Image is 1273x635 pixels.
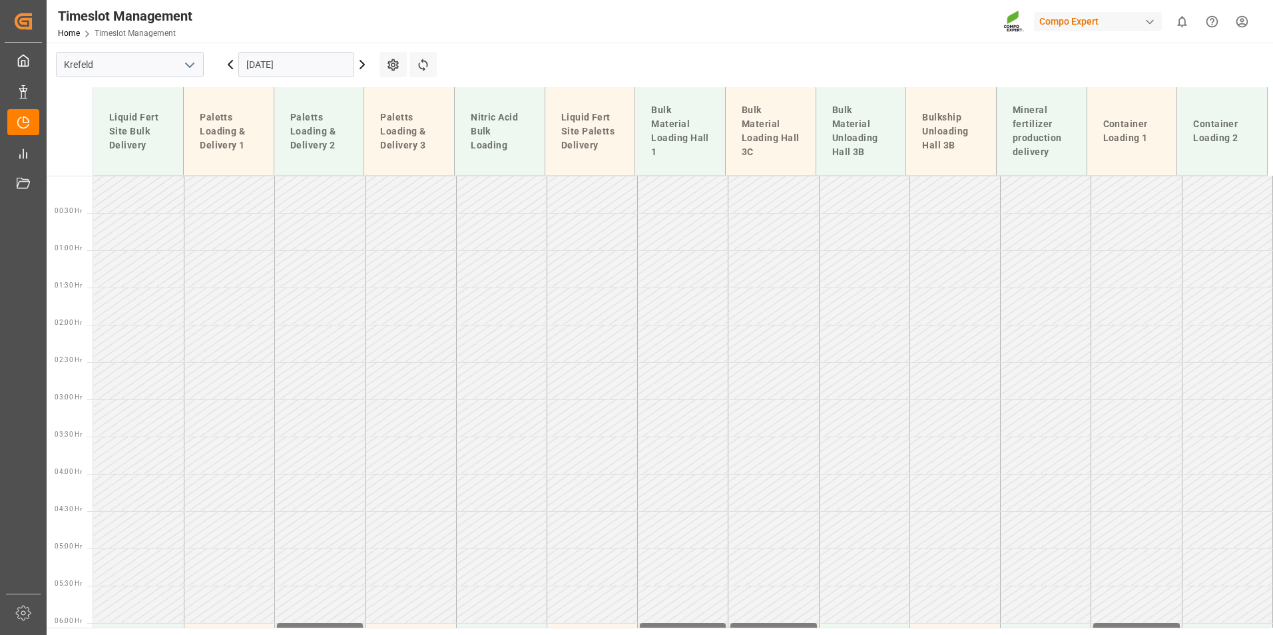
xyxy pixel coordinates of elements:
[556,105,625,158] div: Liquid Fert Site Paletts Delivery
[58,6,192,26] div: Timeslot Management
[465,105,534,158] div: Nitric Acid Bulk Loading
[827,98,895,164] div: Bulk Material Unloading Hall 3B
[55,580,82,587] span: 05:30 Hr
[55,431,82,438] span: 03:30 Hr
[104,105,172,158] div: Liquid Fert Site Bulk Delivery
[55,282,82,289] span: 01:30 Hr
[55,505,82,513] span: 04:30 Hr
[1034,9,1167,34] button: Compo Expert
[1034,12,1162,31] div: Compo Expert
[55,393,82,401] span: 03:00 Hr
[1098,112,1166,150] div: Container Loading 1
[55,319,82,326] span: 02:00 Hr
[55,207,82,214] span: 00:30 Hr
[55,356,82,363] span: 02:30 Hr
[646,98,714,164] div: Bulk Material Loading Hall 1
[917,105,985,158] div: Bulkship Unloading Hall 3B
[56,52,204,77] input: Type to search/select
[55,244,82,252] span: 01:00 Hr
[55,617,82,624] span: 06:00 Hr
[1188,112,1256,150] div: Container Loading 2
[179,55,199,75] button: open menu
[238,52,354,77] input: DD.MM.YYYY
[285,105,354,158] div: Paletts Loading & Delivery 2
[58,29,80,38] a: Home
[194,105,263,158] div: Paletts Loading & Delivery 1
[375,105,443,158] div: Paletts Loading & Delivery 3
[55,542,82,550] span: 05:00 Hr
[1003,10,1025,33] img: Screenshot%202023-09-29%20at%2010.02.21.png_1712312052.png
[736,98,805,164] div: Bulk Material Loading Hall 3C
[1007,98,1076,164] div: Mineral fertilizer production delivery
[1167,7,1197,37] button: show 0 new notifications
[55,468,82,475] span: 04:00 Hr
[1197,7,1227,37] button: Help Center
